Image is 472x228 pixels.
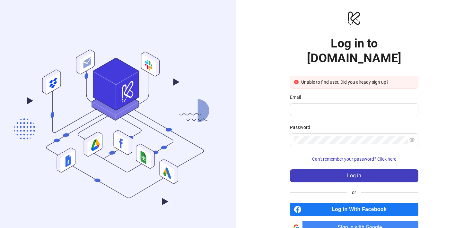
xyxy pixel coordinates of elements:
[294,106,413,114] input: Email
[294,136,408,144] input: Password
[290,154,418,164] button: Can't remember your password? Click here
[312,156,396,162] span: Can't remember your password? Click here
[294,80,299,84] span: close-circle
[409,137,415,142] span: eye-invisible
[290,156,418,162] a: Can't remember your password? Click here
[304,203,418,216] span: Log in With Facebook
[290,203,418,216] a: Log in With Facebook
[290,169,418,182] button: Log in
[301,79,414,86] div: Unable to find user. Did you already sign up?
[347,173,361,179] span: Log in
[290,94,305,101] label: Email
[290,124,314,131] label: Password
[347,189,361,196] span: or
[290,36,418,65] h1: Log in to [DOMAIN_NAME]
